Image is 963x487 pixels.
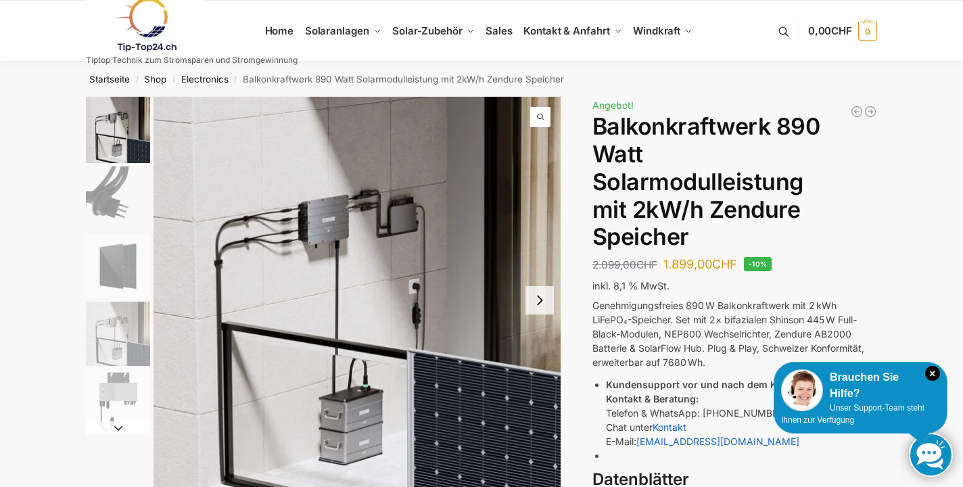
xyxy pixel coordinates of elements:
[525,286,554,315] button: Next slide
[392,24,463,37] span: Solar-Zubehör
[86,97,150,163] img: Zendure-solar-flow-Batteriespeicher für Balkonkraftwerke
[480,1,518,62] a: Sales
[808,24,852,37] span: 0,00
[592,298,877,369] p: Genehmigungsfreies 890 W Balkonkraftwerk mit 2 kWh LiFePO₄-Speicher. Set mit 2× bifazialen Shinso...
[592,99,634,111] span: Angebot!
[744,257,772,271] span: -10%
[518,1,628,62] a: Kontakt & Anfahrt
[592,280,670,292] span: inkl. 8,1 % MwSt.
[86,369,150,434] img: nep-microwechselrichter-600w
[864,105,877,118] a: Balkonkraftwerk 890 Watt Solarmodulleistung mit 1kW/h Zendure Speicher
[130,74,144,85] span: /
[633,24,680,37] span: Windkraft
[592,113,877,251] h1: Balkonkraftwerk 890 Watt Solarmodulleistung mit 2kW/h Zendure Speicher
[144,74,166,85] a: Shop
[86,302,150,366] img: Zendure-solar-flow-Batteriespeicher für Balkonkraftwerke
[606,377,877,448] li: Telefon & WhatsApp: [PHONE_NUMBER] oder hier im Online Chat unter E-Mail:
[86,56,298,64] p: Tiptop Technik zum Stromsparen und Stromgewinnung
[628,1,699,62] a: Windkraft
[387,1,480,62] a: Solar-Zubehör
[850,105,864,118] a: 890/600 Watt Solarkraftwerk + 2,7 KW Batteriespeicher Genehmigungsfrei
[663,257,737,271] bdi: 1.899,00
[925,366,940,381] i: Schließen
[181,74,229,85] a: Electronics
[305,24,369,37] span: Solaranlagen
[62,62,901,97] nav: Breadcrumb
[299,1,386,62] a: Solaranlagen
[808,11,877,51] a: 0,00CHF 0
[86,421,150,435] button: Next slide
[606,393,699,404] strong: Kontakt & Beratung:
[86,234,150,298] img: Maysun
[83,164,150,232] li: 2 / 5
[89,74,130,85] a: Startseite
[523,24,609,37] span: Kontakt & Anfahrt
[83,97,150,164] li: 1 / 5
[229,74,243,85] span: /
[858,22,877,41] span: 0
[781,369,823,411] img: Customer service
[83,367,150,435] li: 5 / 5
[781,403,924,425] span: Unser Support-Team steht Ihnen zur Verfügung
[86,166,150,231] img: Anschlusskabel-3meter_schweizer-stecker
[592,258,657,271] bdi: 2.099,00
[636,436,799,447] a: [EMAIL_ADDRESS][DOMAIN_NAME]
[83,300,150,367] li: 4 / 5
[486,24,513,37] span: Sales
[653,421,686,433] a: Kontakt
[606,379,795,390] strong: Kundensupport vor und nach dem Kauf:
[83,232,150,300] li: 3 / 5
[166,74,181,85] span: /
[831,24,852,37] span: CHF
[636,258,657,271] span: CHF
[781,369,940,402] div: Brauchen Sie Hilfe?
[712,257,737,271] span: CHF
